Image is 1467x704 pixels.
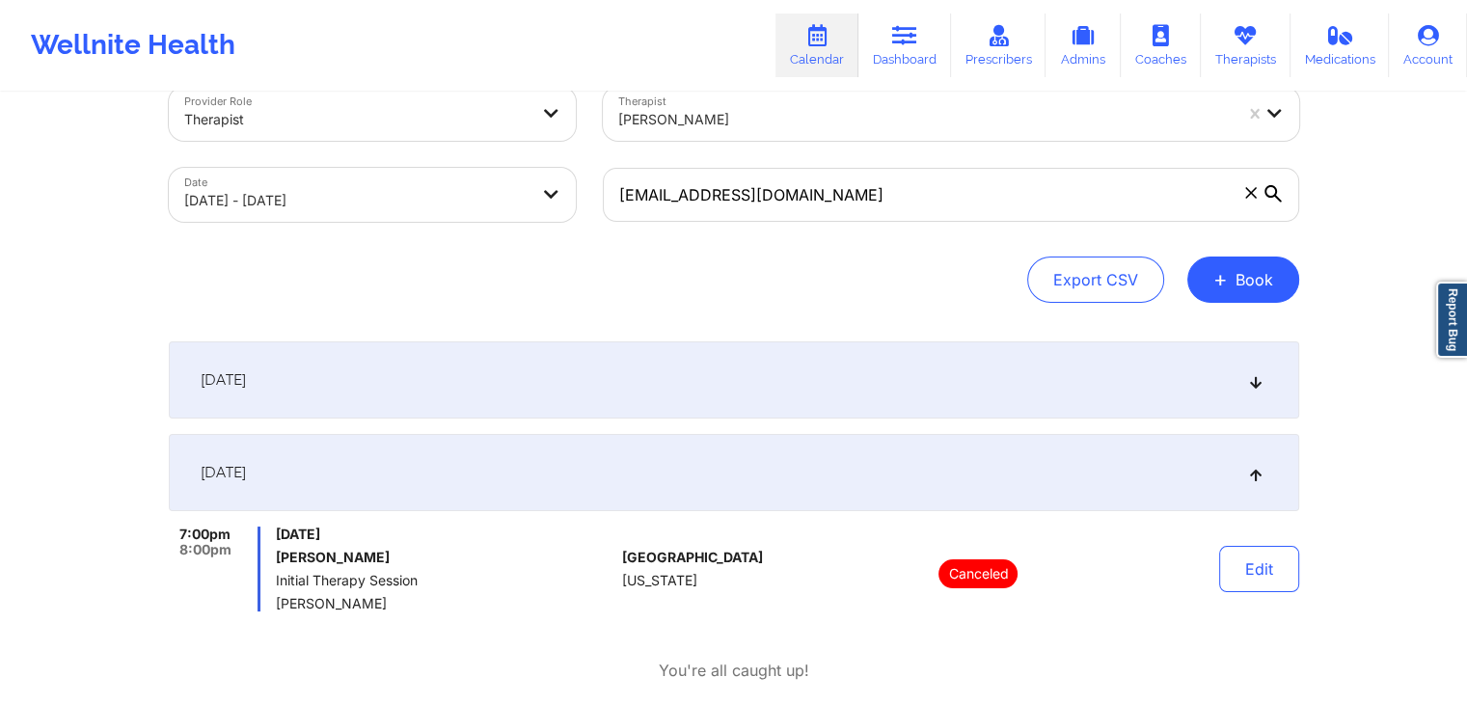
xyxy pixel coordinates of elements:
[179,527,231,542] span: 7:00pm
[938,559,1018,588] p: Canceled
[858,14,951,77] a: Dashboard
[1121,14,1201,77] a: Coaches
[276,527,614,542] span: [DATE]
[775,14,858,77] a: Calendar
[1219,546,1299,592] button: Edit
[622,550,763,565] span: [GEOGRAPHIC_DATA]
[1201,14,1290,77] a: Therapists
[1027,257,1164,303] button: Export CSV
[1389,14,1467,77] a: Account
[622,573,697,588] span: [US_STATE]
[1046,14,1121,77] a: Admins
[184,98,528,141] div: Therapist
[603,168,1299,222] input: Search by patient email
[201,370,246,390] span: [DATE]
[618,98,1232,141] div: [PERSON_NAME]
[276,550,614,565] h6: [PERSON_NAME]
[951,14,1046,77] a: Prescribers
[659,660,809,682] p: You're all caught up!
[1187,257,1299,303] button: +Book
[201,463,246,482] span: [DATE]
[1290,14,1390,77] a: Medications
[1436,282,1467,358] a: Report Bug
[179,542,231,557] span: 8:00pm
[184,179,528,222] div: [DATE] - [DATE]
[1213,274,1228,284] span: +
[276,596,614,611] span: [PERSON_NAME]
[276,573,614,588] span: Initial Therapy Session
